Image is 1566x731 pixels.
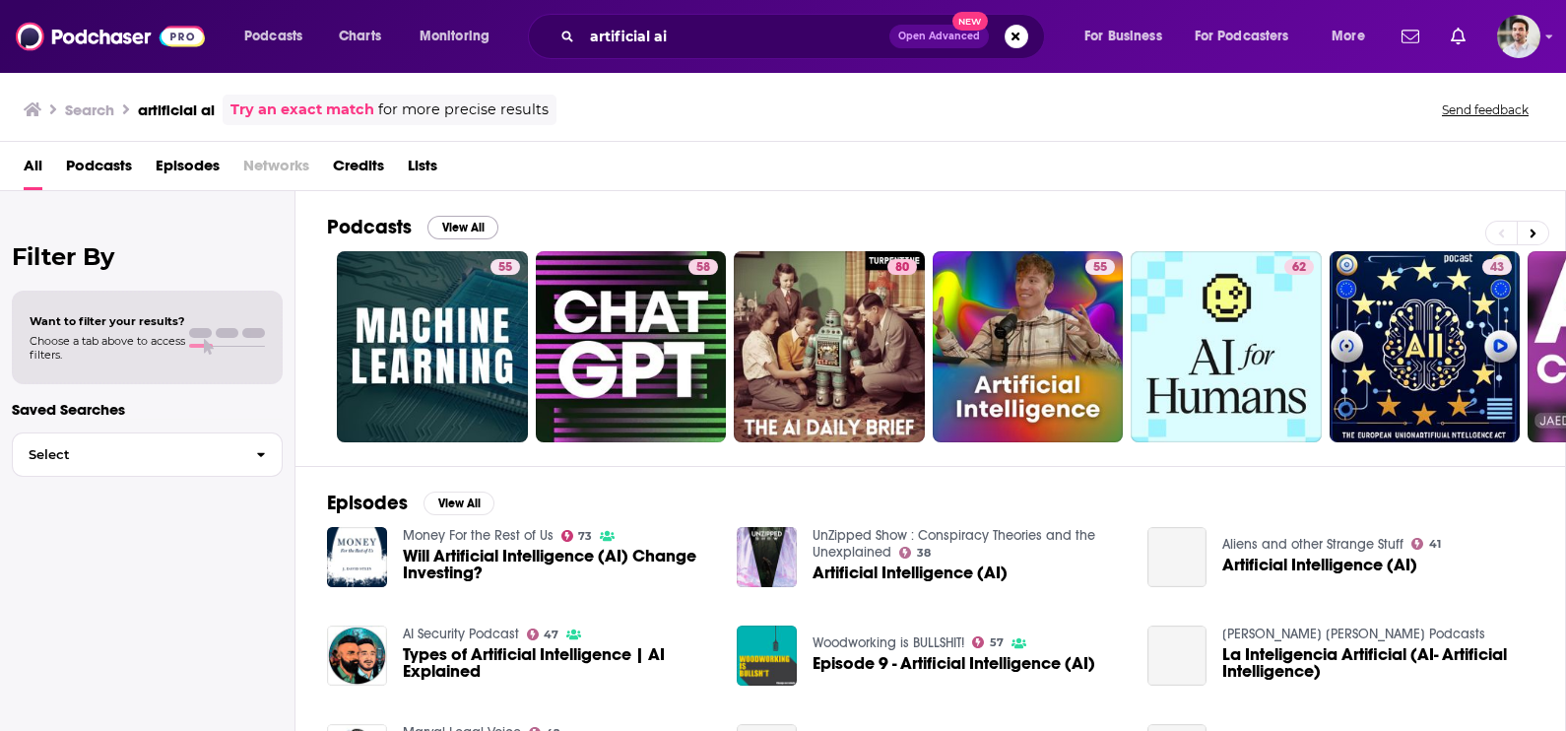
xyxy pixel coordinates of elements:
img: User Profile [1497,15,1540,58]
a: Credits [333,150,384,190]
span: Networks [243,150,309,190]
a: Artificial Intelligence (AI) [1147,527,1207,587]
a: 43 [1482,259,1512,275]
a: Show notifications dropdown [1394,20,1427,53]
span: Open Advanced [898,32,980,41]
a: 47 [527,629,559,640]
a: 62 [1131,251,1322,442]
a: 62 [1284,259,1314,275]
a: 38 [899,547,931,559]
a: La Inteligencia Artificial (AI- Artificial Intelligence) [1222,646,1533,680]
a: 55 [490,259,520,275]
button: open menu [230,21,328,52]
button: open menu [1182,21,1318,52]
span: Monitoring [420,23,489,50]
span: Choose a tab above to access filters. [30,334,185,362]
a: Show notifications dropdown [1443,20,1473,53]
span: 57 [990,638,1004,647]
a: 80 [734,251,925,442]
span: 38 [917,549,931,558]
a: 57 [972,636,1004,648]
span: Want to filter your results? [30,314,185,328]
a: Aliens and other Strange Stuff [1222,536,1403,553]
button: Show profile menu [1497,15,1540,58]
span: 80 [895,258,909,278]
a: Oscar Adrian Aguilar Podcasts [1222,626,1485,642]
a: Types of Artificial Intelligence | AI Explained [403,646,714,680]
button: View All [424,492,494,515]
a: 73 [561,530,593,542]
span: 47 [544,631,558,639]
a: UnZipped Show : Conspiracy Theories and the Unexplained [813,527,1095,561]
button: open menu [406,21,515,52]
img: Artificial Intelligence (AI) [737,527,797,587]
span: 55 [498,258,512,278]
button: Open AdvancedNew [889,25,989,48]
a: Lists [408,150,437,190]
a: 80 [887,259,917,275]
span: Select [13,448,240,461]
a: 58 [536,251,727,442]
a: Episodes [156,150,220,190]
a: Try an exact match [230,99,374,121]
span: All [24,150,42,190]
span: For Business [1084,23,1162,50]
img: Podchaser - Follow, Share and Rate Podcasts [16,18,205,55]
a: Podcasts [66,150,132,190]
h2: Podcasts [327,215,412,239]
a: 41 [1411,538,1441,550]
a: Types of Artificial Intelligence | AI Explained [327,626,387,686]
h3: artificial ai [138,100,215,119]
a: EpisodesView All [327,491,494,515]
button: View All [427,216,498,239]
span: Charts [339,23,381,50]
a: La Inteligencia Artificial (AI- Artificial Intelligence) [1147,626,1207,686]
span: 55 [1093,258,1107,278]
a: Will Artificial Intelligence (AI) Change Investing? [403,548,714,581]
img: Episode 9 - Artificial Intelligence (AI) [737,626,797,686]
button: open menu [1318,21,1390,52]
a: AI Security Podcast [403,626,519,642]
a: Artificial Intelligence (AI) [1222,557,1417,573]
img: Will Artificial Intelligence (AI) Change Investing? [327,527,387,587]
span: For Podcasters [1195,23,1289,50]
span: More [1332,23,1365,50]
input: Search podcasts, credits, & more... [582,21,889,52]
a: PodcastsView All [327,215,498,239]
a: 55 [337,251,528,442]
a: 55 [933,251,1124,442]
span: Podcasts [244,23,302,50]
span: 43 [1490,258,1504,278]
div: Search podcasts, credits, & more... [547,14,1064,59]
span: 73 [578,532,592,541]
a: 58 [688,259,718,275]
h2: Episodes [327,491,408,515]
span: for more precise results [378,99,549,121]
button: open menu [1071,21,1187,52]
h3: Search [65,100,114,119]
a: Episode 9 - Artificial Intelligence (AI) [813,655,1095,672]
span: 62 [1292,258,1306,278]
button: Select [12,432,283,477]
span: New [952,12,988,31]
a: Artificial Intelligence (AI) [813,565,1008,581]
a: 55 [1085,259,1115,275]
p: Saved Searches [12,400,283,419]
a: Money For the Rest of Us [403,527,554,544]
a: Charts [326,21,393,52]
h2: Filter By [12,242,283,271]
span: Logged in as sam_beutlerink [1497,15,1540,58]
